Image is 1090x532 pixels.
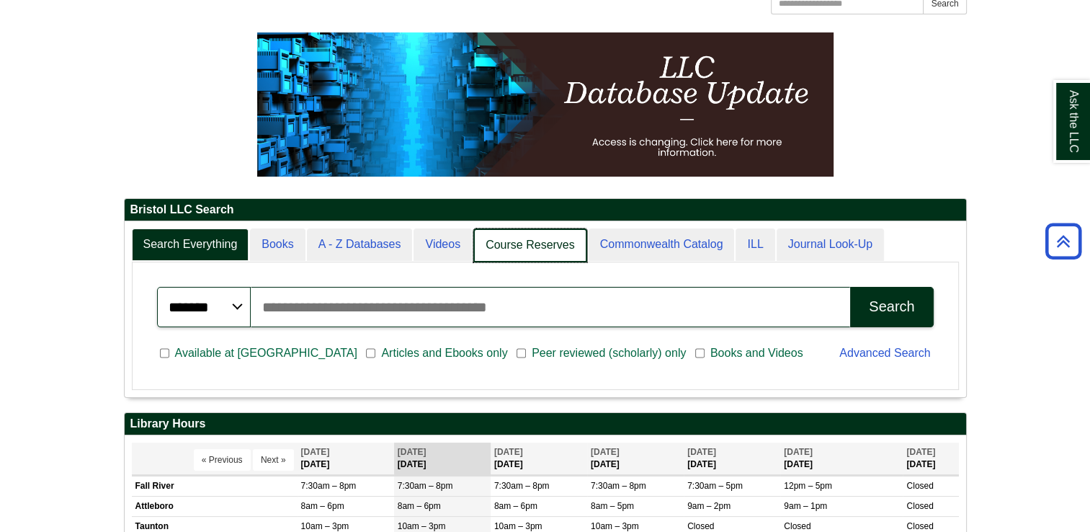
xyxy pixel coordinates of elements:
[307,229,413,261] a: A - Z Databases
[301,501,344,511] span: 8am – 6pm
[705,345,809,362] span: Books and Videos
[687,481,743,491] span: 7:30am – 5pm
[591,521,639,531] span: 10am – 3pm
[132,476,298,496] td: Fall River
[366,347,375,360] input: Articles and Ebooks only
[491,443,587,475] th: [DATE]
[398,481,453,491] span: 7:30am – 8pm
[780,443,903,475] th: [DATE]
[526,345,692,362] span: Peer reviewed (scholarly) only
[394,443,491,475] th: [DATE]
[375,345,513,362] span: Articles and Ebooks only
[589,229,735,261] a: Commonwealth Catalog
[906,447,935,457] span: [DATE]
[784,521,810,531] span: Closed
[125,199,966,221] h2: Bristol LLC Search
[687,447,716,457] span: [DATE]
[494,521,542,531] span: 10am – 3pm
[132,497,298,517] td: Attleboro
[194,449,251,471] button: « Previous
[591,501,634,511] span: 8am – 5pm
[684,443,780,475] th: [DATE]
[253,449,294,471] button: Next »
[301,521,349,531] span: 10am – 3pm
[257,32,834,177] img: HTML tutorial
[591,481,646,491] span: 7:30am – 8pm
[301,447,330,457] span: [DATE]
[591,447,620,457] span: [DATE]
[784,501,827,511] span: 9am – 1pm
[132,229,249,261] a: Search Everything
[517,347,526,360] input: Peer reviewed (scholarly) only
[414,229,472,261] a: Videos
[839,347,930,359] a: Advanced Search
[494,481,550,491] span: 7:30am – 8pm
[298,443,394,475] th: [DATE]
[169,345,363,362] span: Available at [GEOGRAPHIC_DATA]
[687,521,714,531] span: Closed
[473,229,587,262] a: Course Reserves
[398,501,441,511] span: 8am – 6pm
[784,481,832,491] span: 12pm – 5pm
[903,443,958,475] th: [DATE]
[784,447,813,457] span: [DATE]
[906,501,933,511] span: Closed
[687,501,731,511] span: 9am – 2pm
[736,229,774,261] a: ILL
[869,298,914,315] div: Search
[250,229,305,261] a: Books
[125,413,966,435] h2: Library Hours
[160,347,169,360] input: Available at [GEOGRAPHIC_DATA]
[301,481,357,491] span: 7:30am – 8pm
[494,501,537,511] span: 8am – 6pm
[777,229,884,261] a: Journal Look-Up
[906,481,933,491] span: Closed
[494,447,523,457] span: [DATE]
[850,287,933,327] button: Search
[1040,231,1086,251] a: Back to Top
[695,347,705,360] input: Books and Videos
[906,521,933,531] span: Closed
[398,521,446,531] span: 10am – 3pm
[398,447,426,457] span: [DATE]
[587,443,684,475] th: [DATE]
